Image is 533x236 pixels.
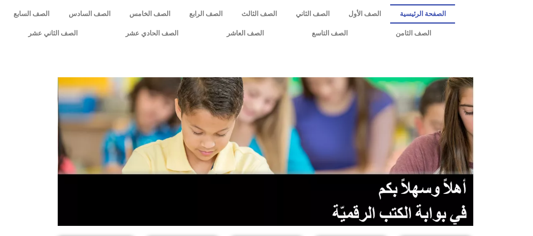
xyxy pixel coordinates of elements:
a: الصف الأول [339,4,390,24]
a: الصف التاسع [288,24,372,43]
a: الصف السابع [4,4,59,24]
a: الصف الثاني عشر [4,24,102,43]
a: الصف الثاني [286,4,339,24]
a: الصف الخامس [120,4,179,24]
a: الصف الثالث [232,4,286,24]
a: الصف الحادي عشر [102,24,202,43]
a: الصفحة الرئيسية [390,4,455,24]
a: الصف العاشر [203,24,288,43]
a: الصف السادس [59,4,120,24]
a: الصف الرابع [179,4,232,24]
a: الصف الثامن [372,24,455,43]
